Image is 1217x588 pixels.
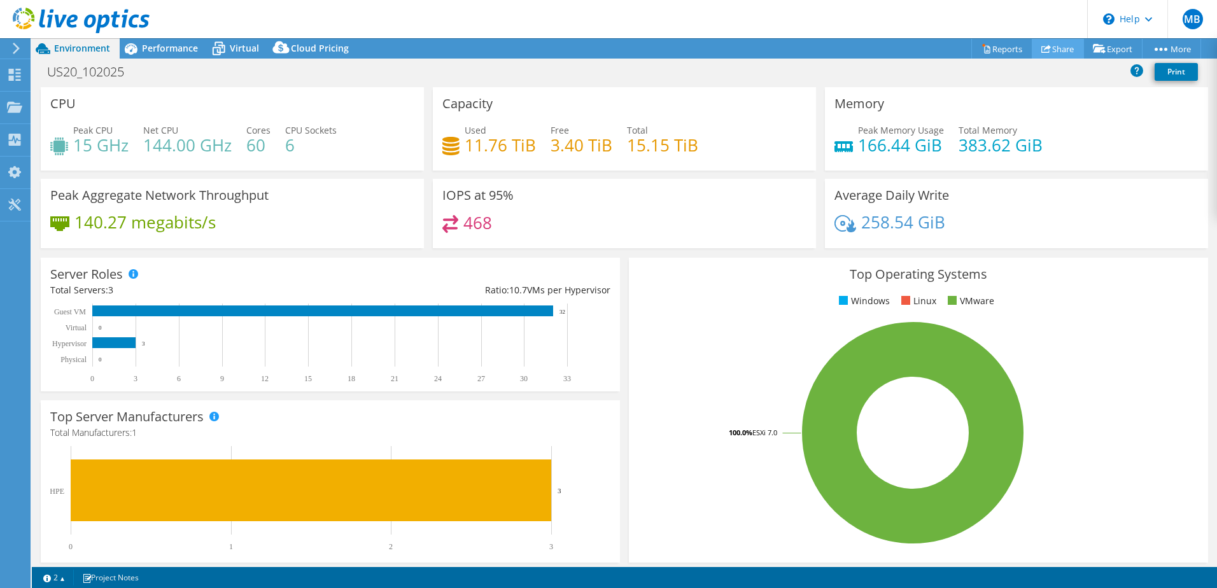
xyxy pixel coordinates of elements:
[559,309,565,315] text: 32
[520,374,528,383] text: 30
[99,325,102,331] text: 0
[261,374,269,383] text: 12
[551,124,569,136] span: Free
[1032,39,1084,59] a: Share
[73,570,148,585] a: Project Notes
[563,374,571,383] text: 33
[50,487,64,496] text: HPE
[34,570,74,585] a: 2
[463,216,492,230] h4: 468
[442,188,514,202] h3: IOPS at 95%
[50,283,330,297] div: Total Servers:
[143,138,232,152] h4: 144.00 GHz
[861,215,945,229] h4: 258.54 GiB
[132,426,137,438] span: 1
[177,374,181,383] text: 6
[1155,63,1198,81] a: Print
[389,542,393,551] text: 2
[959,124,1017,136] span: Total Memory
[549,542,553,551] text: 3
[858,124,944,136] span: Peak Memory Usage
[50,267,123,281] h3: Server Roles
[50,426,610,440] h4: Total Manufacturers:
[73,138,129,152] h4: 15 GHz
[729,428,752,437] tspan: 100.0%
[246,124,271,136] span: Cores
[558,487,561,494] text: 3
[971,39,1032,59] a: Reports
[442,97,493,111] h3: Capacity
[834,188,949,202] h3: Average Daily Write
[391,374,398,383] text: 21
[142,340,145,347] text: 3
[108,284,113,296] span: 3
[304,374,312,383] text: 15
[465,124,486,136] span: Used
[834,97,884,111] h3: Memory
[90,374,94,383] text: 0
[60,355,87,364] text: Physical
[54,307,86,316] text: Guest VM
[99,356,102,363] text: 0
[54,42,110,54] span: Environment
[898,294,936,308] li: Linux
[638,267,1199,281] h3: Top Operating Systems
[73,124,113,136] span: Peak CPU
[50,97,76,111] h3: CPU
[1103,13,1115,25] svg: \n
[230,42,259,54] span: Virtual
[627,138,698,152] h4: 15.15 TiB
[52,339,87,348] text: Hypervisor
[836,294,890,308] li: Windows
[285,138,337,152] h4: 6
[959,138,1043,152] h4: 383.62 GiB
[229,542,233,551] text: 1
[285,124,337,136] span: CPU Sockets
[434,374,442,383] text: 24
[1083,39,1143,59] a: Export
[143,124,178,136] span: Net CPU
[246,138,271,152] h4: 60
[66,323,87,332] text: Virtual
[41,65,144,79] h1: US20_102025
[348,374,355,383] text: 18
[752,428,777,437] tspan: ESXi 7.0
[330,283,610,297] div: Ratio: VMs per Hypervisor
[1142,39,1201,59] a: More
[858,138,944,152] h4: 166.44 GiB
[627,124,648,136] span: Total
[291,42,349,54] span: Cloud Pricing
[134,374,137,383] text: 3
[465,138,536,152] h4: 11.76 TiB
[74,215,216,229] h4: 140.27 megabits/s
[551,138,612,152] h4: 3.40 TiB
[50,410,204,424] h3: Top Server Manufacturers
[69,542,73,551] text: 0
[945,294,994,308] li: VMware
[1183,9,1203,29] span: MB
[477,374,485,383] text: 27
[509,284,527,296] span: 10.7
[142,42,198,54] span: Performance
[50,188,269,202] h3: Peak Aggregate Network Throughput
[220,374,224,383] text: 9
